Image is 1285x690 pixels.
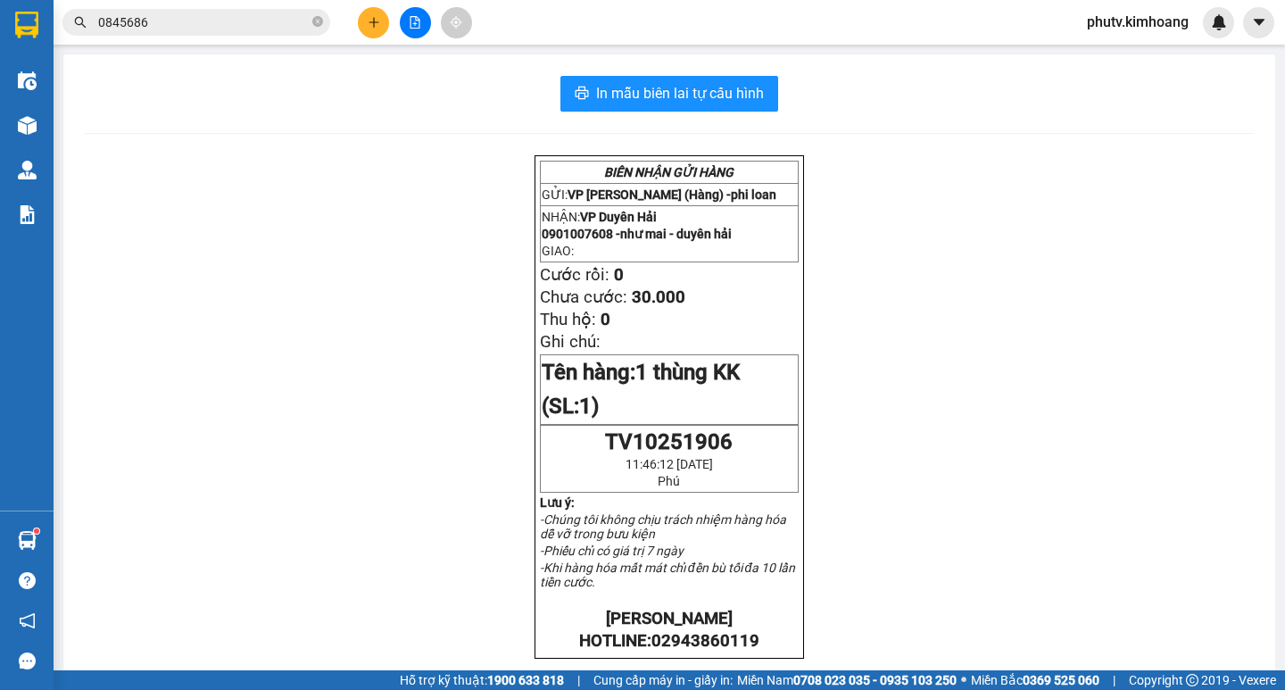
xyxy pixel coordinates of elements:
strong: 1900 633 818 [487,673,564,687]
span: Hỗ trợ kỹ thuật: [400,670,564,690]
p: GỬI: [542,187,797,202]
strong: [PERSON_NAME] [606,609,733,628]
span: caret-down [1251,14,1267,30]
p: NHẬN: [542,210,797,224]
span: aim [450,16,462,29]
strong: HOTLINE: [579,631,759,651]
span: | [1113,670,1115,690]
span: phi loan [731,187,776,202]
span: search [74,16,87,29]
img: warehouse-icon [18,531,37,550]
span: 1 thùng KK (SL: [542,360,740,419]
strong: 0369 525 060 [1023,673,1099,687]
span: close-circle [312,14,323,31]
span: 30.000 [632,287,685,307]
img: icon-new-feature [1211,14,1227,30]
span: close-circle [312,16,323,27]
span: ⚪️ [961,677,966,684]
em: -Khi hàng hóa mất mát chỉ đền bù tối đa 10 lần tiền cước. [540,561,796,589]
img: solution-icon [18,205,37,224]
span: phutv.kimhoang [1073,11,1203,33]
span: | [577,670,580,690]
strong: BIÊN NHẬN GỬI HÀNG [604,165,734,179]
strong: 0708 023 035 - 0935 103 250 [793,673,957,687]
span: Miền Nam [737,670,957,690]
span: printer [575,86,589,103]
span: TV10251906 [605,429,733,454]
button: file-add [400,7,431,38]
button: printerIn mẫu biên lai tự cấu hình [560,76,778,112]
span: plus [368,16,380,29]
span: 0901007608 - [542,227,732,241]
span: file-add [409,16,421,29]
span: notification [19,612,36,629]
span: question-circle [19,572,36,589]
span: In mẫu biên lai tự cấu hình [596,82,764,104]
span: Chưa cước: [540,287,627,307]
span: message [19,653,36,669]
button: aim [441,7,472,38]
img: logo-vxr [15,12,38,38]
img: warehouse-icon [18,116,37,135]
strong: Lưu ý: [540,495,575,510]
em: -Phiếu chỉ có giá trị 7 ngày [540,544,684,558]
span: Phú [658,474,680,488]
span: như mai - duyên hải [620,227,732,241]
span: 1) [579,394,599,419]
input: Tìm tên, số ĐT hoặc mã đơn [98,12,309,32]
button: caret-down [1243,7,1274,38]
span: 02943860119 [651,631,759,651]
sup: 1 [34,528,39,534]
span: 0 [614,265,624,285]
span: VP Duyên Hải [580,210,657,224]
span: Tên hàng: [542,360,740,419]
span: GIAO: [542,244,574,258]
img: warehouse-icon [18,71,37,90]
span: Cung cấp máy in - giấy in: [593,670,733,690]
span: 0 [601,310,610,329]
button: plus [358,7,389,38]
img: warehouse-icon [18,161,37,179]
span: Miền Bắc [971,670,1099,690]
span: Cước rồi: [540,265,609,285]
span: copyright [1186,674,1198,686]
span: Thu hộ: [540,310,596,329]
span: VP [PERSON_NAME] (Hàng) - [568,187,776,202]
em: -Chúng tôi không chịu trách nhiệm hàng hóa dễ vỡ trong bưu kiện [540,512,786,541]
span: Ghi chú: [540,332,601,352]
span: 11:46:12 [DATE] [626,457,713,471]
